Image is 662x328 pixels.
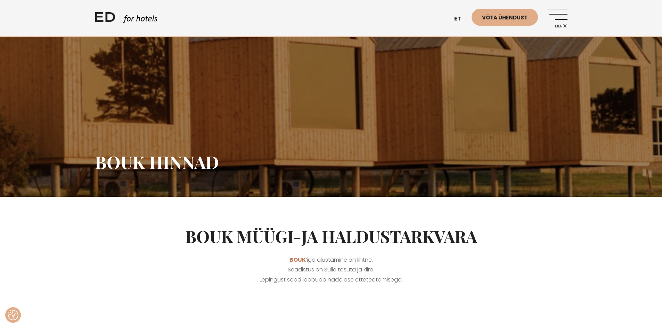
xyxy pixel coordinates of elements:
a: Võta ühendust [472,9,538,26]
a: ED HOTELS [95,10,157,28]
a: et [451,10,472,27]
a: Menüü [548,9,567,28]
span: Menüü [548,24,567,28]
h1: BOUK hinnad [95,152,567,173]
a: BOUK [289,256,306,264]
h2: BOUK müügi-ja haldustarkvara [95,226,567,246]
p: ’iga alustamine on lihtne. Seadistus on Sulle tasuta ja kiire. Lepingust saad loobuda nädalase et... [95,255,567,285]
button: Nõusolekueelistused [8,310,18,320]
img: Revisit consent button [8,310,18,320]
